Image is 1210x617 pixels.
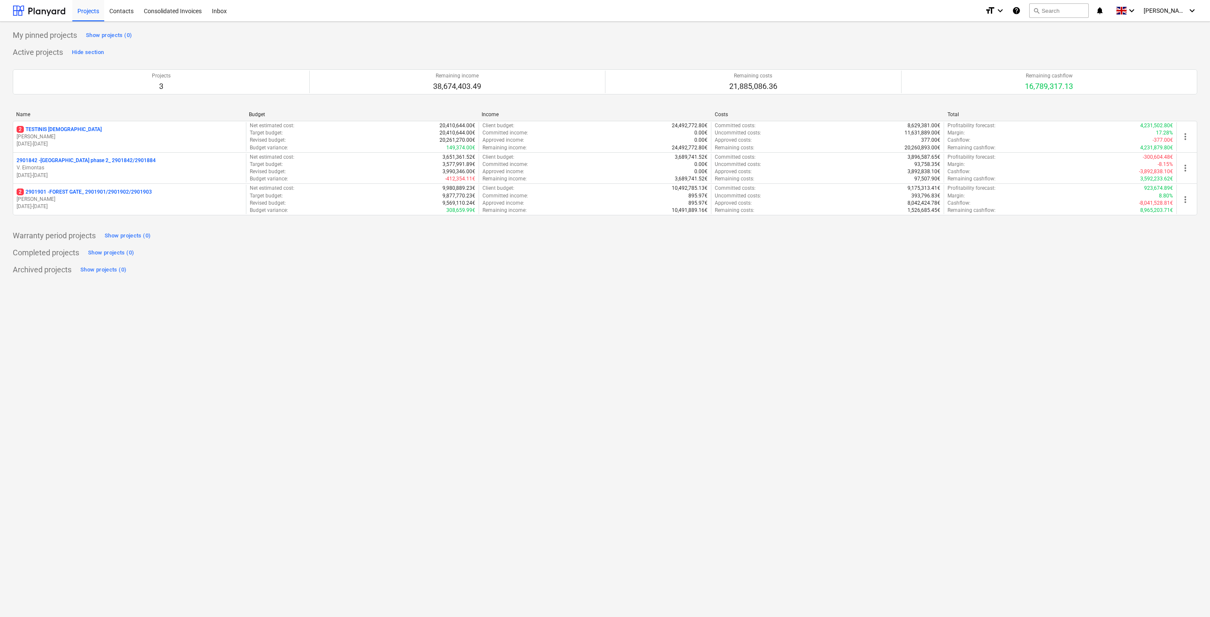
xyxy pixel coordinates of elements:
[86,246,136,260] button: Show projects (0)
[907,185,940,192] p: 9,175,313.41€
[947,161,965,168] p: Margin :
[715,175,754,183] p: Remaining costs :
[1033,7,1040,14] span: search
[985,6,995,16] i: format_size
[715,129,761,137] p: Uncommitted costs :
[1144,185,1173,192] p: 923,674.89€
[694,137,708,144] p: 0.00€
[947,111,1173,117] div: Total
[446,207,475,214] p: 308,659.99€
[907,207,940,214] p: 1,526,685.45€
[482,168,524,175] p: Approved income :
[72,48,104,57] div: Hide section
[482,207,527,214] p: Remaining income :
[16,111,242,117] div: Name
[947,137,970,144] p: Cashflow :
[250,185,294,192] p: Net estimated cost :
[482,185,514,192] p: Client budget :
[152,72,171,80] p: Projects
[905,144,940,151] p: 20,260,893.00€
[729,81,777,91] p: 21,885,086.36
[17,133,243,140] p: [PERSON_NAME]
[1139,168,1173,175] p: -3,892,838.10€
[250,200,286,207] p: Revised budget :
[947,144,996,151] p: Remaining cashflow :
[439,122,475,129] p: 20,410,644.00€
[17,140,243,148] p: [DATE] - [DATE]
[905,129,940,137] p: 11,631,889.00€
[250,137,286,144] p: Revised budget :
[947,200,970,207] p: Cashflow :
[17,189,24,195] span: 2
[439,129,475,137] p: 20,410,644.00€
[482,192,528,200] p: Committed income :
[250,192,283,200] p: Target budget :
[249,111,475,117] div: Budget
[13,47,63,57] p: Active projects
[250,144,288,151] p: Budget variance :
[250,161,283,168] p: Target budget :
[1167,576,1210,617] div: Chat Widget
[729,72,777,80] p: Remaining costs
[995,6,1005,16] i: keyboard_arrow_down
[17,196,243,203] p: [PERSON_NAME]
[914,161,940,168] p: 93,758.35€
[17,126,24,133] span: 2
[17,126,243,148] div: 2TESTINIS [DEMOGRAPHIC_DATA][PERSON_NAME][DATE]-[DATE]
[907,168,940,175] p: 3,892,838.10€
[13,231,96,241] p: Warranty period projects
[672,122,708,129] p: 24,492,772.80€
[1140,144,1173,151] p: 4,231,879.80€
[914,175,940,183] p: 97,507.90€
[1029,3,1089,18] button: Search
[947,122,996,129] p: Profitability forecast :
[445,175,475,183] p: -412,354.11€
[442,192,475,200] p: 9,877,770.23€
[947,175,996,183] p: Remaining cashflow :
[1140,207,1173,214] p: 8,965,203.71€
[17,164,243,171] p: V. Eimontas
[1012,6,1021,16] i: Knowledge base
[715,111,941,117] div: Costs
[947,192,965,200] p: Margin :
[482,144,527,151] p: Remaining income :
[433,81,481,91] p: 38,674,403.49
[482,137,524,144] p: Approved income :
[715,137,752,144] p: Approved costs :
[17,189,152,196] p: 2901901 - FOREST GATE_ 2901901/2901902/2901903
[715,161,761,168] p: Uncommitted costs :
[715,168,752,175] p: Approved costs :
[675,154,708,161] p: 3,689,741.52€
[1143,154,1173,161] p: -300,604.48€
[250,154,294,161] p: Net estimated cost :
[433,72,481,80] p: Remaining income
[947,154,996,161] p: Profitability forecast :
[250,207,288,214] p: Budget variance :
[1127,6,1137,16] i: keyboard_arrow_down
[911,192,940,200] p: 393,796.83€
[482,122,514,129] p: Client budget :
[103,229,153,243] button: Show projects (0)
[17,172,243,179] p: [DATE] - [DATE]
[78,263,128,277] button: Show projects (0)
[715,144,754,151] p: Remaining costs :
[482,111,708,117] div: Income
[482,154,514,161] p: Client budget :
[1180,131,1190,142] span: more_vert
[442,161,475,168] p: 3,577,991.89€
[947,207,996,214] p: Remaining cashflow :
[907,154,940,161] p: 3,896,587.65€
[1025,81,1073,91] p: 16,789,317.13
[442,154,475,161] p: 3,651,361.52€
[694,129,708,137] p: 0.00€
[482,129,528,137] p: Committed income :
[1144,7,1186,14] span: [PERSON_NAME]
[921,137,940,144] p: 377.00€
[1140,122,1173,129] p: 4,231,502.80€
[250,122,294,129] p: Net estimated cost :
[13,265,71,275] p: Archived projects
[1159,192,1173,200] p: 8.80%
[1187,6,1197,16] i: keyboard_arrow_down
[947,168,970,175] p: Cashflow :
[446,144,475,151] p: 149,374.00€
